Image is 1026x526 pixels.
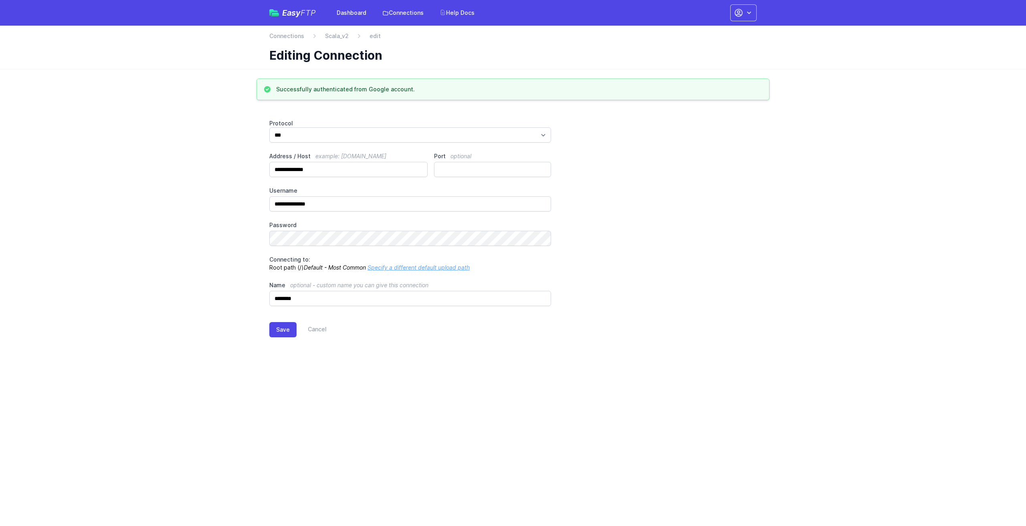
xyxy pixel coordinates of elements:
span: optional [450,153,471,159]
label: Port [434,152,551,160]
label: Address / Host [269,152,428,160]
span: Connecting to: [269,256,310,263]
span: optional - custom name you can give this connection [290,282,428,288]
label: Password [269,221,551,229]
span: edit [370,32,381,40]
a: Cancel [297,322,327,337]
a: Connections [269,32,304,40]
span: FTP [301,8,316,18]
h3: Successfully authenticated from Google account. [276,85,415,93]
label: Name [269,281,551,289]
a: Scala_v2 [325,32,349,40]
button: Save [269,322,297,337]
label: Protocol [269,119,551,127]
a: Dashboard [332,6,371,20]
a: Connections [378,6,428,20]
label: Username [269,187,551,195]
i: Default - Most Common [304,264,366,271]
a: Specify a different default upload path [368,264,470,271]
span: Easy [282,9,316,17]
span: example: [DOMAIN_NAME] [315,153,386,159]
img: easyftp_logo.png [269,9,279,16]
h1: Editing Connection [269,48,750,62]
p: Root path (/) [269,256,551,272]
a: EasyFTP [269,9,316,17]
nav: Breadcrumb [269,32,757,45]
a: Help Docs [435,6,479,20]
